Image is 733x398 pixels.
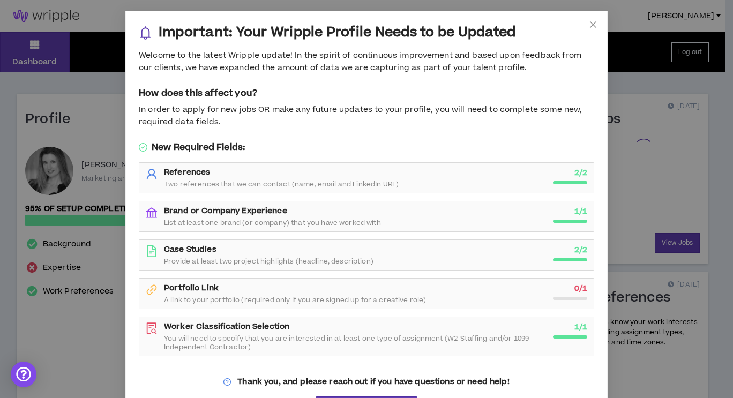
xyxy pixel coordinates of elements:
[146,207,158,219] span: bank
[574,283,587,294] strong: 0 / 1
[164,219,381,227] span: List at least one brand (or company) that you have worked with
[139,141,594,154] h5: New Required Fields:
[139,50,594,74] div: Welcome to the latest Wripple update! In the spirit of continuous improvement and based upon feed...
[164,257,373,266] span: Provide at least two project highlights (headline, description)
[164,180,399,189] span: Two references that we can contact (name, email and LinkedIn URL)
[579,11,608,40] button: Close
[139,26,152,40] span: bell
[574,206,587,217] strong: 1 / 1
[159,24,515,41] h3: Important: Your Wripple Profile Needs to be Updated
[164,296,426,304] span: A link to your portfolio (required only If you are signed up for a creative role)
[574,321,587,333] strong: 1 / 1
[146,322,158,334] span: file-search
[164,334,547,351] span: You will need to specify that you are interested in at least one type of assignment (W2-Staffing ...
[164,167,210,178] strong: References
[139,104,594,128] div: In order to apply for new jobs OR make any future updates to your profile, you will need to compl...
[146,284,158,296] span: link
[164,321,289,332] strong: Worker Classification Selection
[164,244,216,255] strong: Case Studies
[139,87,594,100] h5: How does this affect you?
[139,143,147,152] span: check-circle
[589,20,597,29] span: close
[164,205,287,216] strong: Brand or Company Experience
[574,167,587,178] strong: 2 / 2
[574,244,587,256] strong: 2 / 2
[146,245,158,257] span: file-text
[237,376,509,387] strong: Thank you, and please reach out if you have questions or need help!
[164,282,219,294] strong: Portfolio Link
[11,362,36,387] div: Open Intercom Messenger
[146,168,158,180] span: user
[223,378,231,386] span: question-circle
